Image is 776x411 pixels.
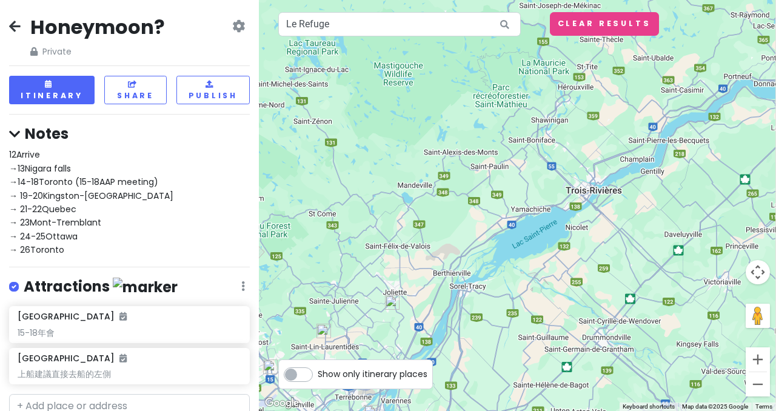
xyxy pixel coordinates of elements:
[113,278,178,296] img: marker
[746,347,770,372] button: Zoom in
[746,304,770,328] button: Drag Pegman onto the map to open Street View
[278,12,521,36] input: Search a place
[262,395,302,411] a: Open this area in Google Maps (opens a new window)
[119,354,127,363] i: Added to itinerary
[119,312,127,321] i: Added to itinerary
[623,403,675,411] button: Keyboard shortcuts
[550,12,659,36] button: Clear Results
[9,149,173,256] span: 12Arrive →13Nigara falls →14-18Toronto (15-18AAP meeting) → 19-20Kingston-[GEOGRAPHIC_DATA] → 21-...
[30,45,165,58] span: Private
[18,327,241,338] div: 15-18年會
[746,372,770,396] button: Zoom out
[9,124,250,143] h4: Notes
[682,403,748,410] span: Map data ©2025 Google
[755,403,772,410] a: Terms
[176,76,250,104] button: Publish
[24,277,178,297] h4: Attractions
[18,353,127,364] h6: [GEOGRAPHIC_DATA]
[18,311,127,322] h6: [GEOGRAPHIC_DATA]
[318,367,427,381] span: Show only itinerary places
[18,369,241,379] div: 上船建議直接去船的左側
[746,260,770,284] button: Map camera controls
[30,15,165,40] h2: Honeymoon?
[9,76,95,104] button: Itinerary
[262,395,302,411] img: Google
[104,76,167,104] button: Share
